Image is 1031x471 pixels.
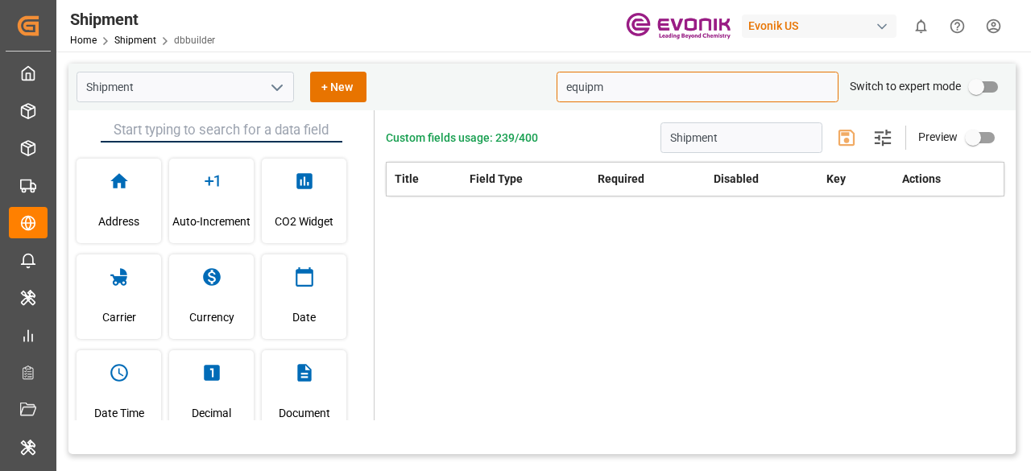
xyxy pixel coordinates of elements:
button: + New [310,72,366,102]
span: Preview [918,130,958,143]
a: Home [70,35,97,46]
th: Actions [884,163,1004,196]
span: Auto-Increment [172,200,251,243]
th: Title [387,163,462,196]
span: Carrier [102,295,136,339]
button: open menu [264,75,288,100]
div: Shipment [70,7,215,31]
span: Currency [189,295,234,339]
div: Evonik US [742,14,896,38]
span: Decimal [192,391,231,435]
input: Search for key/title [557,72,838,102]
button: Help Center [939,8,975,44]
input: Start typing to search for a data field [101,118,342,143]
span: Custom fields usage: 239/400 [386,130,538,147]
th: Required [590,163,706,196]
span: Date Time [94,391,144,435]
input: Enter schema title [660,122,822,153]
span: CO2 Widget [275,200,333,243]
th: Field Type [462,163,590,196]
span: Document [279,391,330,435]
a: Shipment [114,35,156,46]
img: Evonik-brand-mark-Deep-Purple-RGB.jpeg_1700498283.jpeg [626,12,731,40]
span: Address [98,200,139,243]
th: Key [818,163,884,196]
span: Date [292,295,316,339]
button: show 0 new notifications [903,8,939,44]
input: Type to search/select [77,72,294,102]
th: Disabled [706,163,818,196]
span: Switch to expert mode [850,80,961,93]
button: Evonik US [742,10,903,41]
